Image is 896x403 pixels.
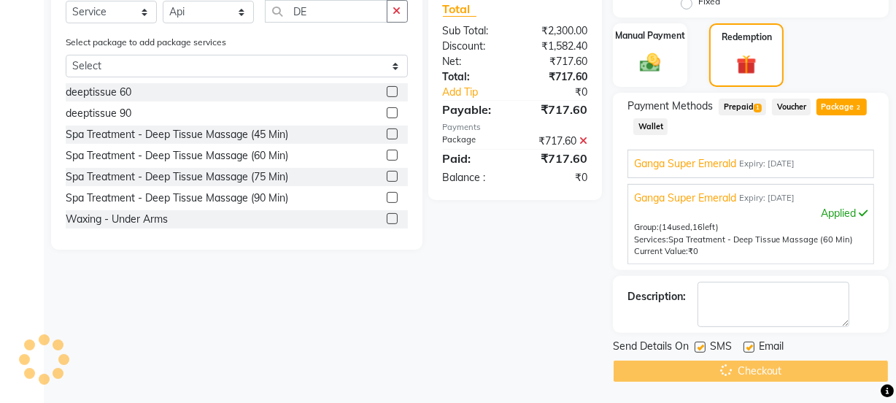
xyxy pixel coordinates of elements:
div: Payable: [432,101,515,118]
div: Spa Treatment - Deep Tissue Massage (75 Min) [66,169,288,185]
div: ₹717.60 [515,134,598,149]
span: Voucher [772,99,811,115]
span: 1 [754,104,762,112]
div: Payments [443,121,588,134]
span: Expiry: [DATE] [739,158,795,170]
label: Redemption [722,31,772,44]
div: ₹2,300.00 [515,23,598,39]
span: Spa Treatment - Deep Tissue Massage (60 Min) [668,234,853,245]
span: Total [443,1,476,17]
span: Wallet [633,118,668,135]
div: Net: [432,54,515,69]
span: used, left) [659,222,719,232]
div: Total: [432,69,515,85]
span: Current Value: [634,246,688,256]
span: Services: [634,234,668,245]
span: Send Details On [613,339,689,357]
div: ₹717.60 [515,69,598,85]
div: ₹1,582.40 [515,39,598,54]
div: Package [432,134,515,149]
span: (14 [659,222,672,232]
div: Spa Treatment - Deep Tissue Massage (90 Min) [66,191,288,206]
div: deeptissue 90 [66,106,131,121]
span: ₹0 [688,246,698,256]
div: deeptissue 60 [66,85,131,100]
div: ₹0 [529,85,598,100]
span: Prepaid [719,99,766,115]
span: Ganga Super Emerald [634,156,736,172]
div: Spa Treatment - Deep Tissue Massage (60 Min) [66,148,288,164]
label: Select package to add package services [66,36,226,49]
span: SMS [710,339,732,357]
a: Add Tip [432,85,529,100]
span: Payment Methods [627,99,713,114]
div: Sub Total: [432,23,515,39]
span: Package [816,99,867,115]
div: Discount: [432,39,515,54]
label: Manual Payment [615,29,685,42]
span: Email [759,339,784,357]
span: Expiry: [DATE] [739,192,795,204]
div: Balance : [432,170,515,185]
img: _gift.svg [730,53,762,77]
span: Ganga Super Emerald [634,191,736,206]
span: 16 [692,222,703,232]
div: ₹717.60 [515,150,598,167]
div: Spa Treatment - Deep Tissue Massage (45 Min) [66,127,288,142]
span: 2 [854,104,862,112]
div: Waxing - Under Arms [66,212,168,227]
span: Group: [634,222,659,232]
div: Description: [627,289,686,304]
div: ₹717.60 [515,54,598,69]
img: _cash.svg [633,51,667,75]
div: Applied [634,206,868,221]
div: ₹717.60 [515,101,598,118]
div: ₹0 [515,170,598,185]
div: Paid: [432,150,515,167]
